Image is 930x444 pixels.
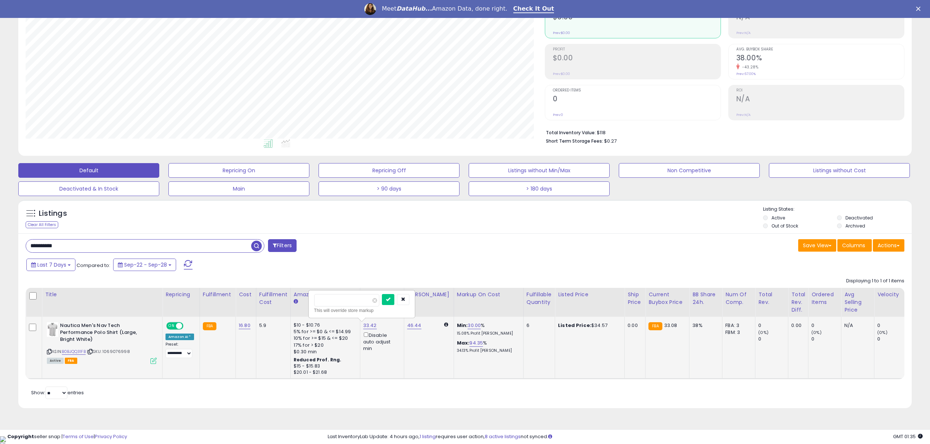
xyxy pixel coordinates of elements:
div: Avg Selling Price [844,291,871,314]
li: $118 [546,128,899,136]
span: 33.08 [664,322,677,329]
small: Prev: $0.00 [553,72,570,76]
p: 15.08% Profit [PERSON_NAME] [457,331,518,336]
div: Amazon Fees [294,291,357,298]
a: 94.35 [469,339,483,347]
strong: Copyright [7,433,34,440]
small: FBA [203,322,216,330]
div: Fulfillable Quantity [527,291,552,306]
a: 16.80 [239,322,250,329]
span: Last 7 Days [37,261,66,268]
div: FBM: 3 [725,329,749,336]
small: (0%) [758,330,769,335]
button: Filters [268,239,297,252]
label: Active [771,215,785,221]
a: 30.00 [468,322,481,329]
div: 0 [758,336,788,342]
span: Sep-22 - Sep-28 [124,261,167,268]
div: $34.57 [558,322,619,329]
div: BB Share 24h. [692,291,719,306]
div: Velocity [877,291,904,298]
a: Terms of Use [63,433,94,440]
div: Fulfillment [203,291,232,298]
div: Markup on Cost [457,291,520,298]
span: Avg. Buybox Share [736,48,904,52]
div: 17% for > $20 [294,342,354,349]
a: 46.44 [407,322,421,329]
div: 6 [527,322,549,329]
div: Displaying 1 to 1 of 1 items [846,278,904,285]
div: N/A [844,322,868,329]
b: Reduced Prof. Rng. [294,357,342,363]
a: 33.42 [363,322,377,329]
div: Total Rev. Diff. [791,291,805,314]
a: Check It Out [513,5,554,13]
span: Ordered Items [553,89,721,93]
div: 0 [811,336,841,342]
div: [PERSON_NAME] [407,291,451,298]
div: 0 [877,322,907,329]
span: ROI [736,89,904,93]
label: Archived [845,223,865,229]
div: Total Rev. [758,291,785,306]
div: % [457,340,518,353]
span: All listings currently available for purchase on Amazon [47,358,64,364]
div: $20.01 - $21.68 [294,369,354,376]
small: -43.28% [740,64,759,70]
div: 0.00 [628,322,640,329]
div: $0.30 min [294,349,354,355]
small: (0%) [811,330,822,335]
span: OFF [182,323,194,329]
div: Title [45,291,159,298]
button: Columns [837,239,872,252]
div: $10 - $10.76 [294,322,354,328]
div: ASIN: [47,322,157,363]
a: 8 active listings [485,433,521,440]
button: Default [18,163,159,178]
img: 31-sshysoLL._SL40_.jpg [47,322,58,337]
b: Min: [457,322,468,329]
button: > 90 days [319,181,460,196]
div: Clear All Filters [26,221,58,228]
button: Listings without Min/Max [469,163,610,178]
span: | SKU: 1069076998 [87,349,130,354]
button: Repricing On [168,163,309,178]
i: DataHub... [397,5,432,12]
div: Amazon AI * [165,334,194,340]
small: Prev: N/A [736,31,751,35]
div: 0 [811,322,841,329]
div: This will override store markup [314,307,409,314]
div: % [457,322,518,336]
small: FBA [648,322,662,330]
div: 0 [758,322,788,329]
small: Prev: N/A [736,113,751,117]
h2: 0 [553,95,721,105]
p: 34.13% Profit [PERSON_NAME] [457,348,518,353]
button: Repricing Off [319,163,460,178]
small: (0%) [877,330,888,335]
div: Repricing [165,291,197,298]
button: Deactivated & In Stock [18,181,159,196]
small: Prev: 0 [553,113,563,117]
div: 0 [877,336,907,342]
div: Num of Comp. [725,291,752,306]
h2: N/A [736,95,904,105]
h2: 38.00% [736,54,904,64]
span: $0.27 [604,138,617,144]
button: Save View [798,239,836,252]
button: Non Competitive [619,163,760,178]
div: FBA: 3 [725,322,749,329]
img: Profile image for Georgie [364,3,376,15]
span: 2025-10-7 01:35 GMT [893,433,923,440]
small: Prev: 67.00% [736,72,756,76]
div: Preset: [165,342,194,358]
button: Sep-22 - Sep-28 [113,259,176,271]
button: > 180 days [469,181,610,196]
div: Ordered Items [811,291,838,306]
b: Total Inventory Value: [546,129,596,136]
div: Meet Amazon Data, done right. [382,5,507,12]
small: Prev: $0.00 [553,31,570,35]
span: Profit [553,48,721,52]
div: 38% [692,322,717,329]
p: Listing States: [763,206,912,213]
